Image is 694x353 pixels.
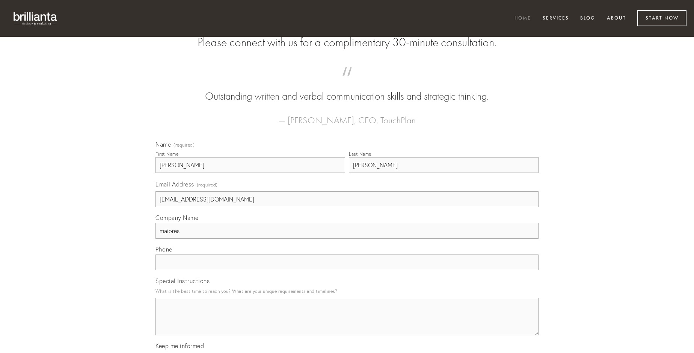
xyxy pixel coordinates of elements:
[155,180,194,188] span: Email Address
[173,143,195,147] span: (required)
[155,141,171,148] span: Name
[155,151,178,157] div: First Name
[197,180,218,190] span: (required)
[155,214,198,221] span: Company Name
[349,151,371,157] div: Last Name
[8,8,64,29] img: brillianta - research, strategy, marketing
[155,286,539,296] p: What is the best time to reach you? What are your unique requirements and timelines?
[602,12,631,25] a: About
[155,277,210,285] span: Special Instructions
[538,12,574,25] a: Services
[167,74,527,89] span: “
[167,74,527,104] blockquote: Outstanding written and verbal communication skills and strategic thinking.
[510,12,536,25] a: Home
[637,10,686,26] a: Start Now
[155,245,172,253] span: Phone
[155,342,204,350] span: Keep me informed
[167,104,527,128] figcaption: — [PERSON_NAME], CEO, TouchPlan
[575,12,600,25] a: Blog
[155,35,539,50] h2: Please connect with us for a complimentary 30-minute consultation.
